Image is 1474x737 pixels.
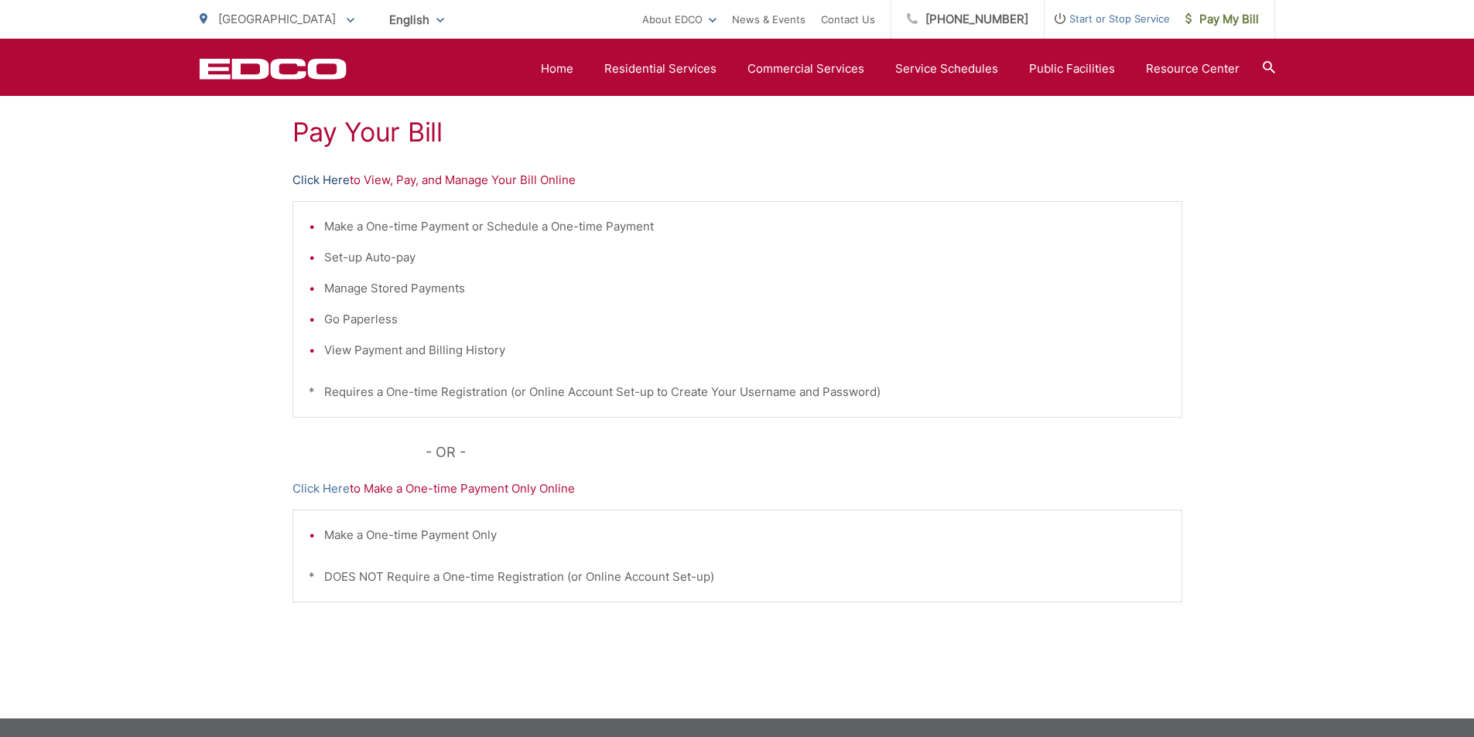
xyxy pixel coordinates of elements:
[324,310,1166,329] li: Go Paperless
[324,248,1166,267] li: Set-up Auto-pay
[1185,10,1259,29] span: Pay My Bill
[426,441,1182,464] p: - OR -
[292,479,350,498] a: Click Here
[292,479,1182,498] p: to Make a One-time Payment Only Online
[324,279,1166,298] li: Manage Stored Payments
[604,60,716,78] a: Residential Services
[378,6,456,33] span: English
[821,10,875,29] a: Contact Us
[292,171,1182,189] p: to View, Pay, and Manage Your Bill Online
[292,171,350,189] a: Click Here
[747,60,864,78] a: Commercial Services
[292,117,1182,148] h1: Pay Your Bill
[541,60,573,78] a: Home
[732,10,805,29] a: News & Events
[895,60,998,78] a: Service Schedules
[324,217,1166,236] li: Make a One-time Payment or Schedule a One-time Payment
[324,341,1166,360] li: View Payment and Billing History
[200,58,347,80] a: EDCD logo. Return to the homepage.
[309,568,1166,586] p: * DOES NOT Require a One-time Registration (or Online Account Set-up)
[324,526,1166,544] li: Make a One-time Payment Only
[1029,60,1115,78] a: Public Facilities
[1146,60,1240,78] a: Resource Center
[218,12,336,26] span: [GEOGRAPHIC_DATA]
[642,10,716,29] a: About EDCO
[309,383,1166,401] p: * Requires a One-time Registration (or Online Account Set-up to Create Your Username and Password)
